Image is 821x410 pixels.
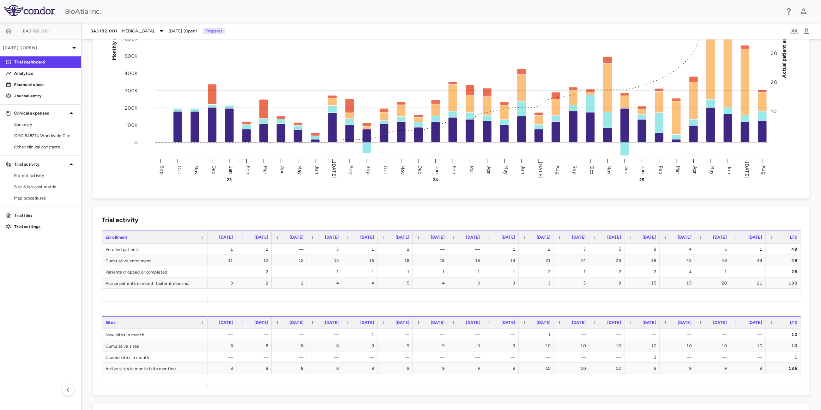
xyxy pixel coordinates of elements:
div: 15 [631,277,656,289]
div: 1 [560,266,586,277]
span: LTD [790,320,797,325]
div: 1 [772,351,797,363]
div: 10 [596,363,621,374]
div: — [631,329,656,340]
text: Feb [245,165,251,174]
div: 3 [525,277,550,289]
div: 1 [490,266,515,277]
div: 3 [560,244,586,255]
div: BioAtla Inc. [65,6,780,17]
span: [DATE] [607,320,621,325]
div: 10 [631,340,656,351]
div: — [454,351,480,363]
text: Nov [606,165,612,175]
div: — [207,351,233,363]
div: Closed sites in month [102,351,208,362]
div: 2 [243,266,268,277]
div: 3 [454,277,480,289]
div: 4 [419,277,445,289]
text: Aug [555,165,561,174]
div: 9 [490,363,515,374]
span: [DATE] [713,320,727,325]
text: Jun [520,166,526,174]
div: — [419,351,445,363]
div: 10 [560,340,586,351]
div: — [596,351,621,363]
img: logo-full-SnFGN8VE.png [4,5,55,16]
span: [DATE] [431,235,445,240]
text: Mar [262,165,268,174]
div: — [596,329,621,340]
span: Patient activity [14,172,76,179]
h6: Trial activity [102,215,138,225]
div: 3 [490,277,515,289]
div: 9 [384,340,409,351]
div: — [278,244,303,255]
div: 1 [207,244,233,255]
div: 1 [490,244,515,255]
span: [DATE] [748,320,762,325]
div: Active sites in month (site months) [102,363,208,374]
text: Jun [726,166,732,174]
div: — [737,329,762,340]
div: 8 [207,363,233,374]
div: — [278,266,303,277]
div: 8 [243,340,268,351]
div: 12 [278,255,303,266]
div: Cumulative sites [102,340,208,351]
div: Enrolled patients [102,244,208,255]
span: [DATE] [396,320,409,325]
span: [DATE] [254,320,268,325]
span: BA3182.001 [90,28,118,34]
div: 16 [349,255,374,266]
div: — [278,351,303,363]
div: 1 [419,266,445,277]
div: — [666,329,692,340]
span: LTD [790,235,797,240]
div: 4 [666,266,692,277]
div: 10 [666,340,692,351]
div: 2 [278,277,303,289]
div: 1 [349,329,374,340]
text: Jan [228,166,234,173]
div: — [454,244,480,255]
div: 10 [701,340,727,351]
text: [DATE] [744,162,750,178]
span: [DATE] [678,235,692,240]
div: 18 [419,255,445,266]
div: 15 [313,255,339,266]
div: 24 [560,255,586,266]
tspan: 600K [125,36,138,42]
div: — [313,351,339,363]
div: 1 [454,266,480,277]
div: 21 [737,277,762,289]
text: Dec [417,165,423,174]
text: Mar [675,165,681,174]
tspan: Monthly spend ($) [111,18,117,60]
div: 1 [631,351,656,363]
div: 18 [384,255,409,266]
span: BA3182.001 [23,28,50,34]
div: 9 [490,340,515,351]
div: — [490,329,515,340]
div: Cumulative enrollment [102,255,208,266]
text: 24 [433,177,438,182]
text: Oct [176,165,182,174]
div: 10 [772,340,797,351]
div: 2 [631,266,656,277]
div: 9 [666,363,692,374]
span: Enrollment [105,235,128,240]
div: — [419,329,445,340]
div: 9 [454,340,480,351]
div: — [666,351,692,363]
div: 2 [243,277,268,289]
span: Map procedures [14,195,76,201]
div: 29 [596,255,621,266]
div: — [560,329,586,340]
div: — [490,351,515,363]
span: Other clinical contracts [14,144,76,150]
span: [DATE] [396,235,409,240]
div: — [560,351,586,363]
text: Apr [692,166,698,173]
span: [DATE] [360,320,374,325]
